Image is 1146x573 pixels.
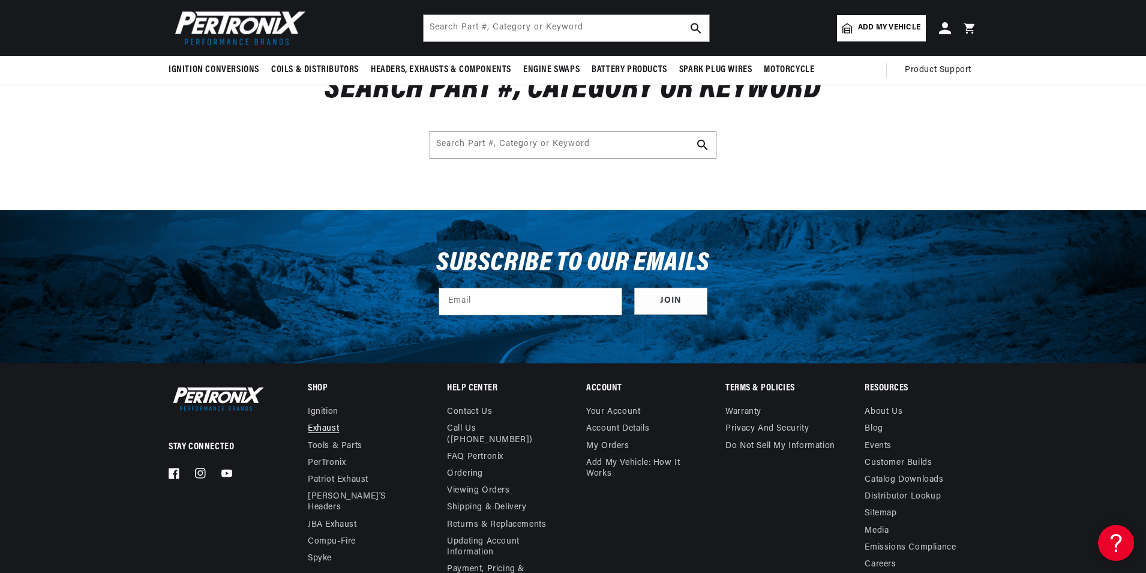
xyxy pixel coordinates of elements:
[169,7,307,49] img: Pertronix
[308,533,356,550] a: Compu-Fire
[447,449,503,465] a: FAQ Pertronix
[439,288,622,315] input: Email
[424,15,709,41] input: Search Part #, Category or Keyword
[689,132,716,158] button: Search Part #, Category or Keyword
[447,499,526,516] a: Shipping & Delivery
[265,56,365,84] summary: Coils & Distributors
[586,455,698,482] a: Add My Vehicle: How It Works
[447,533,550,561] a: Updating Account Information
[308,517,357,533] a: JBA Exhaust
[865,488,941,505] a: Distributor Lookup
[169,76,977,104] h1: Search Part #, Category or Keyword
[586,56,673,84] summary: Battery Products
[679,64,752,76] span: Spark Plug Wires
[308,438,362,455] a: Tools & Parts
[430,132,716,158] input: Search Part #, Category or Keyword
[865,420,883,437] a: Blog
[905,64,971,77] span: Product Support
[523,64,580,76] span: Engine Swaps
[308,550,332,567] a: Spyke
[673,56,758,84] summary: Spark Plug Wires
[365,56,517,84] summary: Headers, Exhausts & Components
[586,438,629,455] a: My orders
[436,252,710,275] h3: Subscribe to our emails
[865,407,902,420] a: About Us
[725,407,761,420] a: Warranty
[865,471,943,488] a: Catalog Downloads
[447,482,509,499] a: Viewing Orders
[683,15,709,41] button: search button
[308,407,338,420] a: Ignition
[517,56,586,84] summary: Engine Swaps
[308,471,368,488] a: Patriot Exhaust
[865,455,932,471] a: Customer Builds
[865,438,892,455] a: Events
[905,56,977,85] summary: Product Support
[858,22,920,34] span: Add my vehicle
[447,407,492,420] a: Contact us
[271,64,359,76] span: Coils & Distributors
[837,15,926,41] a: Add my vehicle
[308,455,346,471] a: PerTronix
[725,438,835,455] a: Do not sell my information
[758,56,820,84] summary: Motorcycle
[169,384,265,413] img: Pertronix
[586,420,649,437] a: Account details
[586,407,640,420] a: Your account
[308,488,411,516] a: [PERSON_NAME]'s Headers
[169,441,269,453] p: Stay Connected
[308,420,339,437] a: Exhaust
[447,465,483,482] a: Ordering
[169,64,259,76] span: Ignition Conversions
[725,420,809,437] a: Privacy and Security
[447,517,546,533] a: Returns & Replacements
[169,56,265,84] summary: Ignition Conversions
[371,64,511,76] span: Headers, Exhausts & Components
[764,64,814,76] span: Motorcycle
[634,288,707,315] button: Subscribe
[592,64,667,76] span: Battery Products
[865,505,896,522] a: Sitemap
[865,539,956,556] a: Emissions compliance
[865,523,889,539] a: Media
[447,420,550,448] a: Call Us ([PHONE_NUMBER])
[865,556,896,573] a: Careers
